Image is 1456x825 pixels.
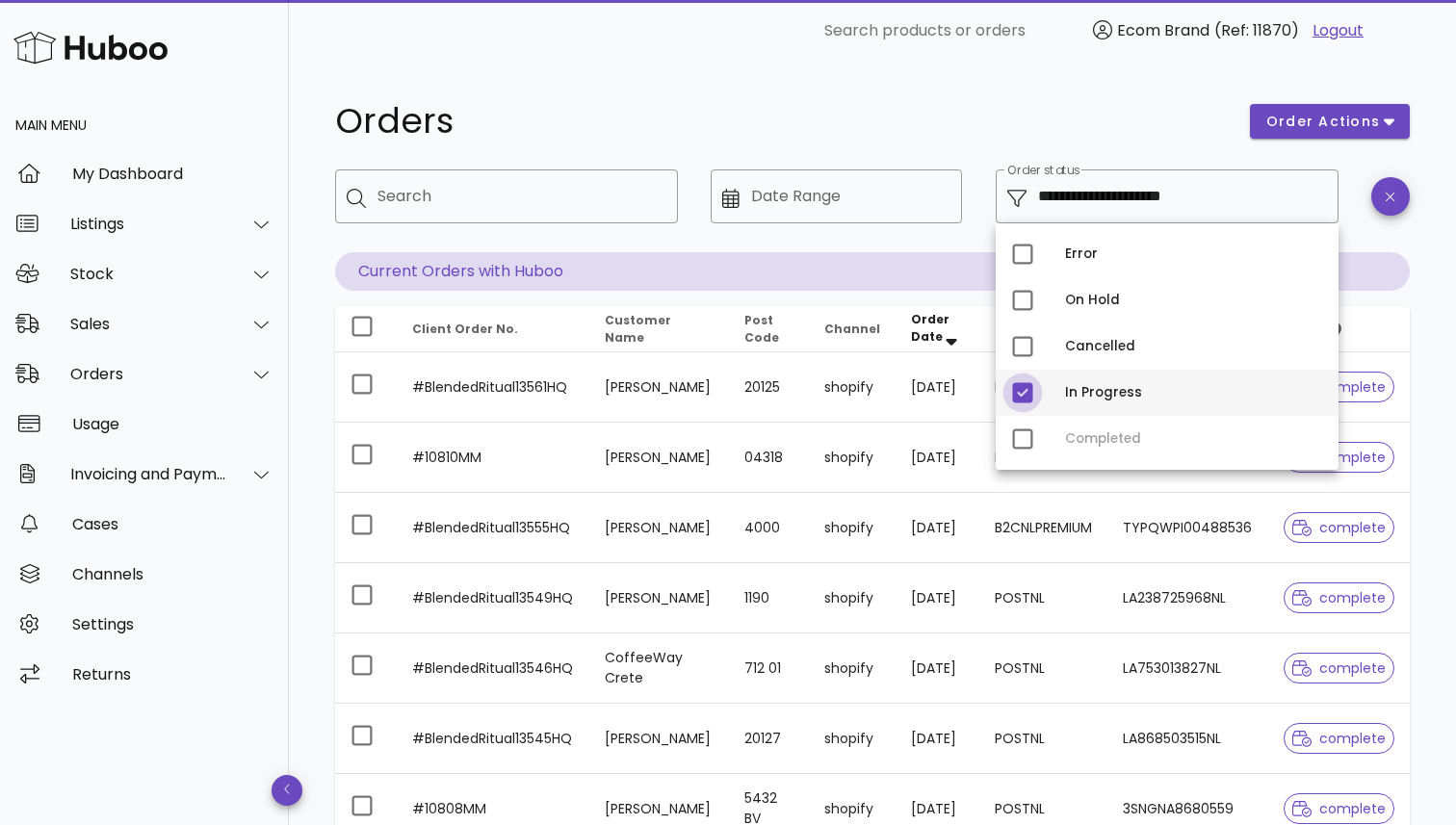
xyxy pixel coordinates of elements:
td: [PERSON_NAME] [589,423,729,493]
td: 4000 [729,493,809,563]
td: 1190 [729,563,809,633]
th: Customer Name [589,306,729,352]
td: POSTNL [979,704,1107,774]
td: POSTNL [979,352,1107,423]
td: #BlendedRitual13545HQ [397,704,589,774]
span: complete [1292,451,1386,464]
td: 20125 [729,352,809,423]
td: TYPQWPI00488536 [1107,493,1268,563]
div: Sales [70,315,227,333]
span: complete [1292,591,1386,605]
div: Stock [70,265,227,283]
span: Client Order No. [412,321,518,337]
td: [PERSON_NAME] [589,704,729,774]
div: Channels [72,565,273,583]
td: LA753013827NL [1107,633,1268,704]
td: shopify [809,633,896,704]
div: Listings [70,215,227,233]
button: order actions [1250,104,1410,139]
td: CoffeeWay Crete [589,633,729,704]
span: complete [1292,732,1386,745]
th: Client Order No. [397,306,589,352]
th: Post Code [729,306,809,352]
span: Channel [824,321,880,337]
div: Settings [72,615,273,633]
span: order actions [1265,112,1381,132]
p: Current Orders with Huboo [335,252,1410,291]
td: [PERSON_NAME] [589,493,729,563]
img: Huboo Logo [13,27,168,68]
td: #BlendedRitual13546HQ [397,633,589,704]
td: LA868503515NL [1107,704,1268,774]
span: Post Code [744,312,779,346]
span: (Ref: 11870) [1214,19,1299,41]
td: 20127 [729,704,809,774]
td: [DATE] [896,704,980,774]
td: shopify [809,704,896,774]
td: POSTNL [979,423,1107,493]
td: #10810MM [397,423,589,493]
td: 712 01 [729,633,809,704]
div: Error [1065,246,1323,262]
td: shopify [809,352,896,423]
div: Returns [72,665,273,683]
td: LA238725968NL [1107,563,1268,633]
td: 04318 [729,423,809,493]
div: My Dashboard [72,165,273,183]
span: Order Date [911,311,949,345]
td: B2CNLPREMIUM [979,493,1107,563]
td: #BlendedRitual13549HQ [397,563,589,633]
td: POSTNL [979,633,1107,704]
div: Invoicing and Payments [70,465,227,483]
div: Cancelled [1065,339,1323,354]
div: In Progress [1065,385,1323,400]
span: complete [1292,661,1386,675]
td: [PERSON_NAME] [589,352,729,423]
th: Order Date: Sorted descending. Activate to remove sorting. [896,306,980,352]
label: Order status [1007,164,1079,178]
span: Customer Name [605,312,671,346]
td: POSTNL [979,563,1107,633]
span: complete [1292,380,1386,394]
div: Cases [72,515,273,533]
td: [DATE] [896,633,980,704]
td: shopify [809,493,896,563]
td: [DATE] [896,423,980,493]
th: Status [1268,306,1410,352]
th: Channel [809,306,896,352]
a: Logout [1313,19,1364,42]
td: [DATE] [896,493,980,563]
td: shopify [809,563,896,633]
span: complete [1292,802,1386,815]
h1: Orders [335,104,1227,139]
th: Carrier [979,306,1107,352]
td: [DATE] [896,352,980,423]
div: Orders [70,365,227,383]
td: shopify [809,423,896,493]
div: On Hold [1065,293,1323,308]
td: [DATE] [896,563,980,633]
td: #BlendedRitual13555HQ [397,493,589,563]
td: [PERSON_NAME] [589,563,729,633]
span: Ecom Brand [1117,19,1209,41]
span: complete [1292,521,1386,534]
td: #BlendedRitual13561HQ [397,352,589,423]
div: Usage [72,415,273,433]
